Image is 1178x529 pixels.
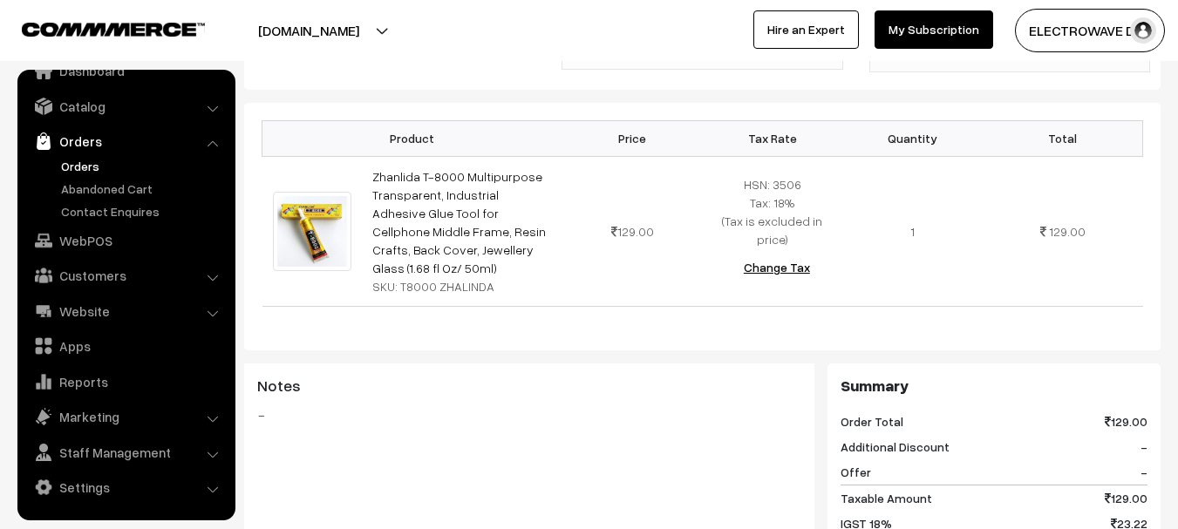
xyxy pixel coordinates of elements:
a: My Subscription [875,10,993,49]
a: WebPOS [22,225,229,256]
h3: Summary [841,376,1147,396]
span: - [1141,463,1147,481]
th: Total [983,120,1143,156]
button: ELECTROWAVE DE… [1015,9,1165,52]
a: Orders [22,125,229,157]
a: Staff Management [22,437,229,468]
a: Dashboard [22,55,229,86]
th: Quantity [842,120,983,156]
a: Reports [22,366,229,397]
span: 129.00 [1105,489,1147,507]
span: 1 [910,224,915,239]
span: Offer [841,463,871,481]
img: COMMMERCE [22,23,205,36]
a: Website [22,295,229,327]
span: HSN: 3506 Tax: 18% (Tax is excluded in price) [722,177,822,247]
div: SKU: T8000 ZHALINDA [372,277,552,295]
img: 1.jpg [273,192,352,271]
th: Price [562,120,703,156]
h3: Notes [257,376,801,396]
a: Zhanlida T-8000 Multipurpose Transparent, Industrial Adhesive Glue Tool for Cellphone Middle Fram... [372,169,546,275]
th: Product [262,120,562,156]
a: Contact Enquires [57,202,229,220]
img: user [1130,17,1156,44]
button: [DOMAIN_NAME] [197,9,420,52]
span: Taxable Amount [841,489,932,507]
a: Abandoned Cart [57,180,229,198]
a: Catalog [22,91,229,122]
a: Orders [57,157,229,175]
a: Settings [22,471,229,503]
th: Tax Rate [702,120,842,156]
span: Order Total [841,412,903,431]
a: Marketing [22,401,229,432]
button: Change Tax [730,248,824,287]
span: Additional Discount [841,437,950,456]
blockquote: - [257,404,801,425]
a: Customers [22,260,229,291]
a: Hire an Expert [753,10,859,49]
span: - [1141,437,1147,456]
span: 129.00 [611,224,654,239]
a: COMMMERCE [22,17,174,38]
span: 129.00 [1105,412,1147,431]
a: Apps [22,330,229,362]
span: 129.00 [1049,224,1086,239]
